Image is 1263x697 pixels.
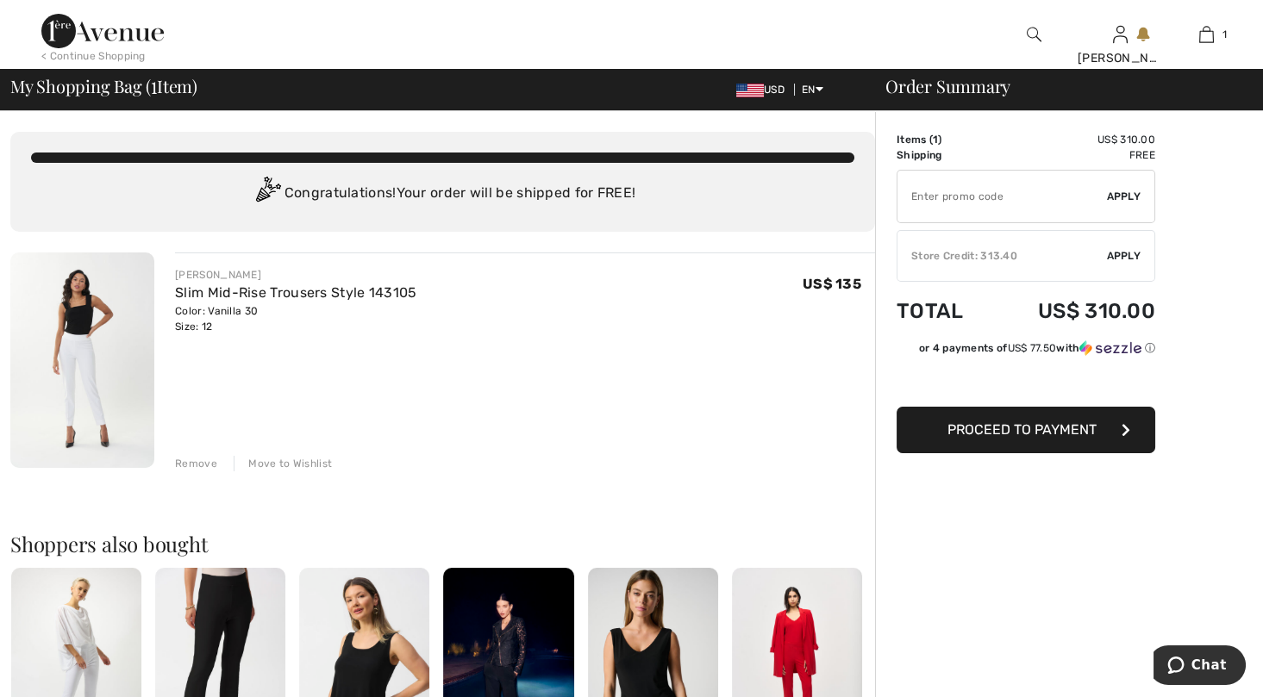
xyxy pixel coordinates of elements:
img: 1ère Avenue [41,14,164,48]
img: My Info [1113,24,1128,45]
span: 1 [933,134,938,146]
img: search the website [1027,24,1041,45]
span: USD [736,84,791,96]
iframe: PayPal-paypal [897,362,1155,401]
td: Shipping [897,147,991,163]
span: Apply [1107,248,1141,264]
div: Color: Vanilla 30 Size: 12 [175,303,417,334]
h2: Shoppers also bought [10,533,875,554]
div: Congratulations! Your order will be shipped for FREE! [31,177,854,211]
div: Order Summary [865,78,1253,95]
span: EN [802,84,823,96]
div: [PERSON_NAME] [175,267,417,283]
div: < Continue Shopping [41,48,146,64]
img: US Dollar [736,84,764,97]
div: Store Credit: 313.40 [897,248,1107,264]
td: Total [897,282,991,340]
div: or 4 payments ofUS$ 77.50withSezzle Click to learn more about Sezzle [897,340,1155,362]
div: [PERSON_NAME] [1078,49,1162,67]
iframe: Opens a widget where you can chat to one of our agents [1154,645,1246,688]
span: Proceed to Payment [947,421,1097,438]
button: Proceed to Payment [897,407,1155,453]
td: US$ 310.00 [991,282,1155,340]
div: or 4 payments of with [919,340,1155,356]
img: My Bag [1199,24,1214,45]
td: Free [991,147,1155,163]
span: US$ 135 [803,276,861,292]
div: Remove [175,456,217,471]
td: US$ 310.00 [991,132,1155,147]
img: Slim Mid-Rise Trousers Style 143105 [10,252,154,468]
a: Sign In [1113,26,1128,42]
span: 1 [151,73,157,96]
a: Slim Mid-Rise Trousers Style 143105 [175,284,417,301]
div: Move to Wishlist [234,456,332,471]
img: Sezzle [1079,340,1141,356]
input: Promo code [897,171,1107,222]
td: Items ( ) [897,132,991,147]
img: Congratulation2.svg [250,177,284,211]
span: 1 [1222,27,1227,42]
a: 1 [1164,24,1248,45]
span: US$ 77.50 [1007,342,1056,354]
span: Apply [1107,189,1141,204]
span: My Shopping Bag ( Item) [10,78,197,95]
